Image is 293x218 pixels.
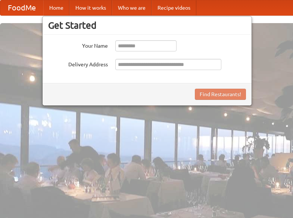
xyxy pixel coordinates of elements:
[69,0,112,15] a: How it works
[48,40,108,50] label: Your Name
[48,20,246,31] h3: Get Started
[48,59,108,68] label: Delivery Address
[152,0,196,15] a: Recipe videos
[43,0,69,15] a: Home
[195,89,246,100] button: Find Restaurants!
[112,0,152,15] a: Who we are
[0,0,43,15] a: FoodMe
